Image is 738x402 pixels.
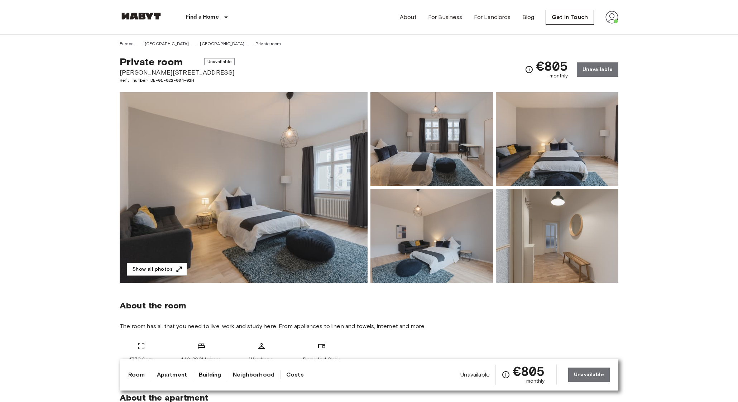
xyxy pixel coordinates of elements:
a: [GEOGRAPHIC_DATA] [145,41,189,47]
a: Europe [120,41,134,47]
a: About [400,13,417,22]
p: Find a Home [186,13,219,22]
svg: Check cost overview for full price breakdown. Please note that discounts apply to new joiners onl... [502,370,510,379]
img: Picture of unit DE-01-022-004-02H [496,189,618,283]
a: Get in Touch [546,10,594,25]
a: [GEOGRAPHIC_DATA] [200,41,244,47]
span: 17.79 Sqm [129,356,153,363]
span: Desk And Chair [303,356,340,363]
svg: Check cost overview for full price breakdown. Please note that discounts apply to new joiners onl... [525,65,533,74]
span: monthly [526,378,545,385]
span: monthly [550,72,568,80]
a: Apartment [157,370,187,379]
span: Private room [120,56,183,68]
a: Building [199,370,221,379]
span: Ref. number DE-01-022-004-02H [120,77,235,84]
a: For Business [428,13,463,22]
img: Picture of unit DE-01-022-004-02H [370,189,493,283]
span: [PERSON_NAME][STREET_ADDRESS] [120,68,235,77]
a: Neighborhood [233,370,274,379]
a: Private room [255,41,281,47]
a: Blog [522,13,535,22]
span: €805 [513,365,545,378]
img: avatar [605,11,618,24]
button: Show all photos [127,263,187,276]
span: Wardrope [249,356,273,363]
span: Unavailable [460,371,490,379]
span: Unavailable [204,58,235,65]
img: Marketing picture of unit DE-01-022-004-02H [120,92,368,283]
img: Picture of unit DE-01-022-004-02H [496,92,618,186]
img: Habyt [120,13,163,20]
img: Picture of unit DE-01-022-004-02H [370,92,493,186]
span: About the room [120,300,618,311]
a: Room [128,370,145,379]
span: 140x200Matress [181,356,221,363]
a: For Landlords [474,13,511,22]
span: €805 [536,60,568,72]
a: Costs [286,370,304,379]
span: The room has all that you need to live, work and study here. From appliances to linen and towels,... [120,322,618,330]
